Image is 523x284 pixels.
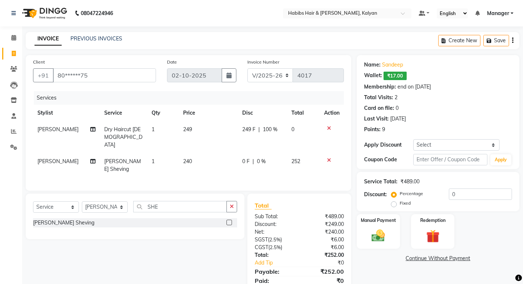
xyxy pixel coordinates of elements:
input: Enter Offer / Coupon Code [413,154,487,165]
span: 240 [183,158,192,165]
span: [PERSON_NAME] Sheving [104,158,141,172]
span: 249 [183,126,192,133]
label: Date [167,59,177,65]
span: 249 F [242,126,255,133]
label: Percentage [400,190,423,197]
button: Save [483,35,509,46]
th: Qty [147,105,179,121]
span: Dry Haircut [DEMOGRAPHIC_DATA] [104,126,142,148]
img: _gift.svg [422,228,444,245]
div: Total: [249,251,299,259]
div: Last Visit: [364,115,389,123]
div: Payable: [249,267,299,276]
div: Service Total: [364,178,397,186]
button: Apply [490,154,511,165]
div: ₹6.00 [299,236,349,244]
th: Total [287,105,320,121]
button: +91 [33,68,54,82]
span: | [253,158,254,165]
div: Wallet: [364,72,382,80]
th: Disc [238,105,287,121]
div: ₹489.00 [400,178,420,186]
div: ₹252.00 [299,267,349,276]
span: Manager [487,10,509,17]
a: Continue Without Payment [358,255,518,262]
span: [PERSON_NAME] [37,158,79,165]
span: 0 [291,126,294,133]
div: ( ) [249,236,299,244]
div: ₹252.00 [299,251,349,259]
label: Fixed [400,200,411,206]
a: Sandeep [382,61,403,69]
div: Points: [364,126,381,133]
div: ₹240.00 [299,228,349,236]
img: logo [19,3,69,24]
span: CGST [255,244,268,251]
div: Membership: [364,83,396,91]
span: 2.5% [269,237,280,242]
div: Sub Total: [249,213,299,220]
div: Discount: [249,220,299,228]
div: 0 [396,104,399,112]
b: 08047224946 [81,3,113,24]
img: _cash.svg [367,228,389,244]
span: 2.5% [270,244,281,250]
th: Action [320,105,344,121]
span: Total [255,202,272,209]
input: Search or Scan [133,201,227,212]
div: ( ) [249,244,299,251]
button: Create New [438,35,480,46]
label: Client [33,59,45,65]
div: Discount: [364,191,387,198]
div: 9 [382,126,385,133]
div: Name: [364,61,381,69]
th: Service [100,105,147,121]
span: | [258,126,260,133]
div: Coupon Code [364,156,413,163]
div: Services [34,91,349,105]
div: [PERSON_NAME] Sheving [33,219,94,227]
div: Total Visits: [364,94,393,101]
div: [DATE] [390,115,406,123]
span: 0 % [257,158,266,165]
input: Search by Name/Mobile/Email/Code [53,68,156,82]
label: Manual Payment [361,217,396,224]
span: 1 [152,158,155,165]
a: INVOICE [34,32,62,46]
div: ₹489.00 [299,213,349,220]
div: 2 [395,94,397,101]
label: Invoice Number [247,59,279,65]
span: [PERSON_NAME] [37,126,79,133]
span: 100 % [263,126,277,133]
th: Price [179,105,238,121]
div: Card on file: [364,104,394,112]
span: ₹17.00 [384,72,407,80]
span: 0 F [242,158,250,165]
span: 1 [152,126,155,133]
a: PREVIOUS INVOICES [70,35,122,42]
span: 252 [291,158,300,165]
div: ₹6.00 [299,244,349,251]
div: end on [DATE] [397,83,431,91]
div: ₹249.00 [299,220,349,228]
th: Stylist [33,105,100,121]
div: Apply Discount [364,141,413,149]
div: Net: [249,228,299,236]
a: Add Tip [249,259,308,267]
span: SGST [255,236,268,243]
div: ₹0 [308,259,349,267]
label: Redemption [420,217,446,224]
